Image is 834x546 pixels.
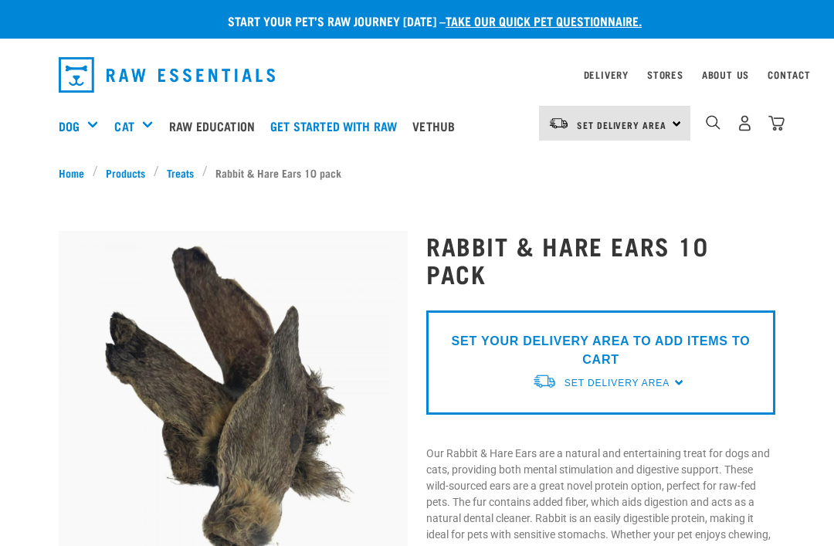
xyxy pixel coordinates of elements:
img: home-icon-1@2x.png [706,115,720,130]
span: Set Delivery Area [564,378,670,388]
a: Products [98,164,154,181]
a: Treats [159,164,202,181]
nav: breadcrumbs [59,164,775,181]
a: Cat [114,117,134,135]
a: Delivery [584,72,629,77]
span: Set Delivery Area [577,122,666,127]
a: Vethub [409,95,466,157]
img: user.png [737,115,753,131]
nav: dropdown navigation [46,51,788,99]
a: Home [59,164,93,181]
img: Raw Essentials Logo [59,57,275,93]
h1: Rabbit & Hare Ears 10 pack [426,232,775,287]
a: take our quick pet questionnaire. [446,17,642,24]
p: SET YOUR DELIVERY AREA TO ADD ITEMS TO CART [438,332,764,369]
a: Contact [768,72,811,77]
a: About Us [702,72,749,77]
a: Raw Education [165,95,266,157]
img: van-moving.png [548,117,569,131]
a: Dog [59,117,80,135]
a: Stores [647,72,683,77]
img: home-icon@2x.png [768,115,785,131]
a: Get started with Raw [266,95,409,157]
img: van-moving.png [532,373,557,389]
